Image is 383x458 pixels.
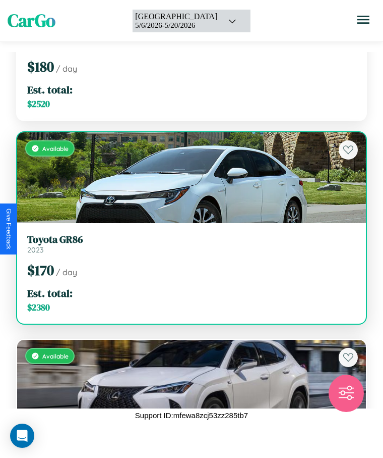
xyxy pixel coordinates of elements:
span: / day [56,267,77,277]
h3: Toyota GR86 [27,233,356,245]
span: CarGo [8,9,55,33]
span: / day [56,64,77,74]
span: 2023 [27,245,44,255]
span: $ 170 [27,261,54,280]
div: [GEOGRAPHIC_DATA] [135,12,217,21]
span: $ 2520 [27,98,50,110]
span: $ 180 [27,57,54,76]
div: 5 / 6 / 2026 - 5 / 20 / 2026 [135,21,217,30]
div: Open Intercom Messenger [10,424,34,448]
div: Give Feedback [5,209,12,249]
span: Available [42,145,69,152]
span: Available [42,352,69,360]
span: Est. total: [27,82,73,97]
span: Est. total: [27,286,73,300]
span: $ 2380 [27,301,50,314]
p: Support ID: mfewa8zcj53zz285tb7 [135,409,248,422]
a: Toyota GR862023 [27,233,356,255]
